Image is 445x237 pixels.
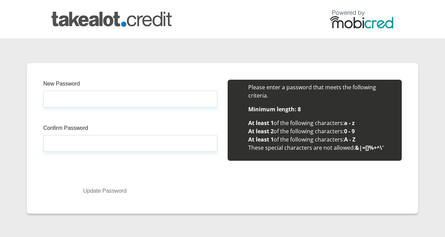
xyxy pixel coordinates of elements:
[248,144,395,152] li: These special characters are not allowed:
[43,91,217,108] input: Enter new Password
[43,80,217,91] label: New Password
[52,12,172,27] img: takealot_credit logo
[330,10,393,29] img: powered by mobicred logo
[48,185,161,197] button: Update Password
[248,105,301,113] b: Minimum length: 8
[344,127,355,135] b: 0 - 9
[355,144,384,151] b: &|=[]%+^\'
[344,136,355,143] b: A - Z
[248,135,395,144] li: of the following characters:
[344,119,355,127] b: a - z
[248,136,274,143] b: At least 1
[248,119,395,127] li: of the following characters:
[248,119,274,127] b: At least 1
[43,124,217,135] label: Confirm Password
[43,135,217,152] input: Confirm Password
[248,83,395,100] li: Please enter a password that meets the following criteria.
[248,127,395,135] li: of the following characters:
[248,127,274,135] b: At least 2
